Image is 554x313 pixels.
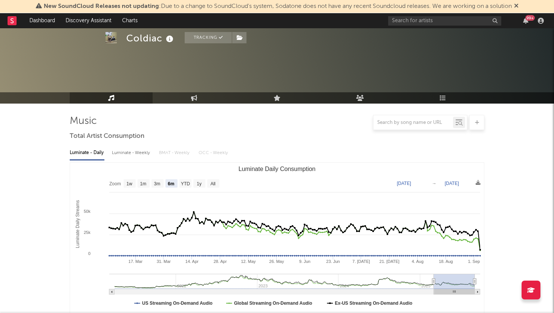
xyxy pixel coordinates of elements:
text: 0 [88,251,90,256]
span: New SoundCloud Releases not updating [44,3,159,9]
text: [DATE] [445,181,459,186]
input: Search by song name or URL [373,120,453,126]
text: 12. May [241,259,256,264]
text: 26. May [269,259,284,264]
text: 9. Jun [299,259,311,264]
text: 1. Sep [468,259,480,264]
a: Discovery Assistant [60,13,117,28]
div: Coldiac [126,32,175,44]
text: 50k [84,209,90,214]
text: 3m [154,181,161,186]
text: 31. Mar [157,259,171,264]
text: Ex-US Streaming On-Demand Audio [335,301,413,306]
text: 28. Apr [214,259,227,264]
text: → [432,181,436,186]
text: 1w [127,181,133,186]
a: Charts [117,13,143,28]
div: Luminate - Weekly [112,147,152,159]
text: 23. Jun [326,259,340,264]
text: [DATE] [397,181,411,186]
text: 25k [84,230,90,235]
div: 99 + [525,15,535,21]
text: Luminate Daily Consumption [239,166,316,172]
text: All [210,181,215,186]
text: 14. Apr [185,259,199,264]
text: 21. [DATE] [380,259,399,264]
text: 17. Mar [129,259,143,264]
button: 99+ [523,18,528,24]
text: Zoom [109,181,121,186]
span: Dismiss [514,3,519,9]
span: Total Artist Consumption [70,132,144,141]
text: Global Streaming On-Demand Audio [234,301,312,306]
text: 1m [140,181,147,186]
text: 1y [197,181,202,186]
text: 18. Aug [439,259,453,264]
text: Luminate Daily Streams [75,200,80,248]
text: US Streaming On-Demand Audio [142,301,213,306]
text: YTD [181,181,190,186]
span: : Due to a change to SoundCloud's system, Sodatone does not have any recent Soundcloud releases. ... [44,3,512,9]
text: 6m [168,181,174,186]
text: 7. [DATE] [352,259,370,264]
div: Luminate - Daily [70,147,104,159]
text: 4. Aug [412,259,424,264]
button: Tracking [185,32,232,43]
a: Dashboard [24,13,60,28]
input: Search for artists [388,16,501,26]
